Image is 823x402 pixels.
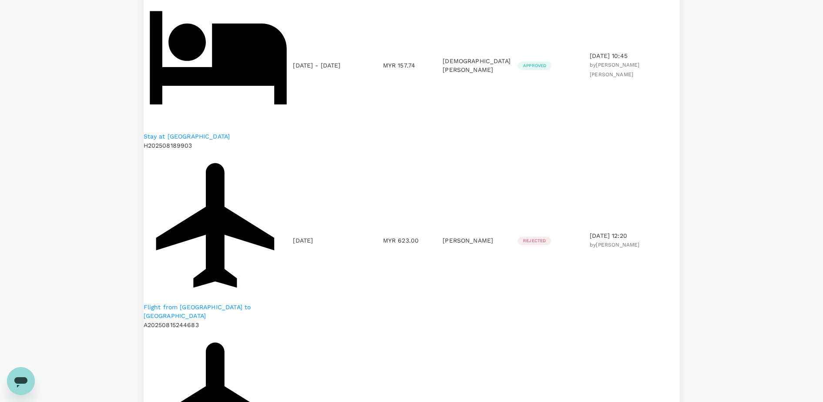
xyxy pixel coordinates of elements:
[144,132,293,141] a: Stay at [GEOGRAPHIC_DATA]
[144,303,293,320] a: Flight from [GEOGRAPHIC_DATA] to [GEOGRAPHIC_DATA]
[293,61,340,70] p: [DATE] - [DATE]
[443,57,518,74] p: [DEMOGRAPHIC_DATA][PERSON_NAME]
[518,63,551,69] span: Approved
[590,62,639,78] span: by
[590,51,679,60] p: [DATE] 10:45
[596,242,639,248] span: [PERSON_NAME]
[293,236,313,245] p: [DATE]
[443,236,518,245] p: [PERSON_NAME]
[590,242,639,248] span: by
[144,142,192,149] span: H202508189903
[144,321,199,328] span: A20250815244683
[383,236,443,245] p: MYR 623.00
[590,62,639,78] span: [PERSON_NAME] [PERSON_NAME]
[7,367,35,395] iframe: Button to launch messaging window
[383,61,443,70] p: MYR 157.74
[518,238,551,244] span: Rejected
[590,231,679,240] p: [DATE] 12:20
